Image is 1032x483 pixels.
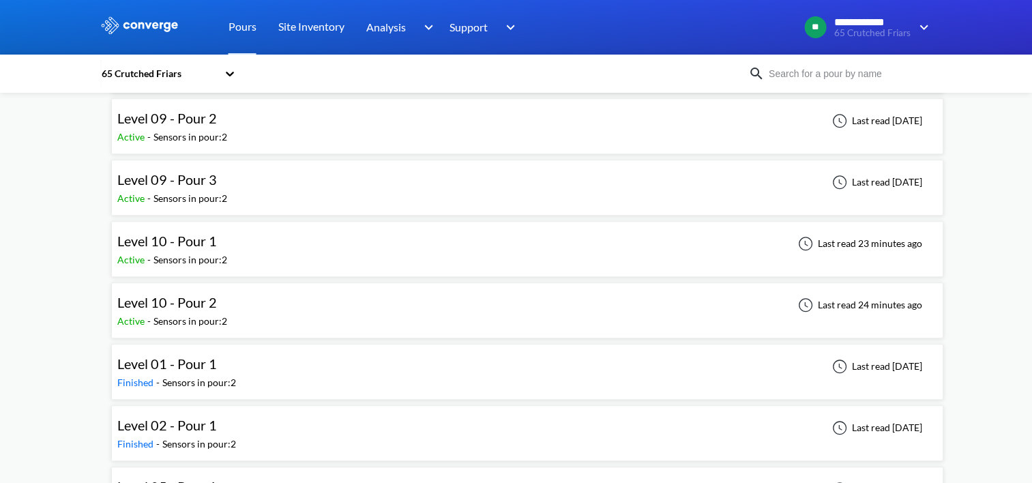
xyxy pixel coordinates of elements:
[156,377,162,388] span: -
[117,294,217,310] span: Level 10 - Pour 2
[497,19,519,35] img: downArrow.svg
[147,192,153,204] span: -
[748,65,765,82] img: icon-search.svg
[147,254,153,265] span: -
[449,18,488,35] span: Support
[153,191,227,206] div: Sensors in pour: 2
[117,417,217,433] span: Level 02 - Pour 1
[111,237,943,248] a: Level 10 - Pour 1Active-Sensors in pour:2Last read 23 minutes ago
[153,252,227,267] div: Sensors in pour: 2
[117,131,147,143] span: Active
[117,192,147,204] span: Active
[117,355,217,372] span: Level 01 - Pour 1
[834,28,911,38] span: 65 Crutched Friars
[147,131,153,143] span: -
[117,377,156,388] span: Finished
[153,130,227,145] div: Sensors in pour: 2
[100,66,218,81] div: 65 Crutched Friars
[153,314,227,329] div: Sensors in pour: 2
[111,360,943,371] a: Level 01 - Pour 1Finished-Sensors in pour:2Last read [DATE]
[111,298,943,310] a: Level 10 - Pour 2Active-Sensors in pour:2Last read 24 minutes ago
[117,438,156,450] span: Finished
[156,438,162,450] span: -
[117,254,147,265] span: Active
[100,16,179,34] img: logo_ewhite.svg
[162,437,236,452] div: Sensors in pour: 2
[825,113,926,129] div: Last read [DATE]
[111,421,943,433] a: Level 02 - Pour 1Finished-Sensors in pour:2Last read [DATE]
[765,66,930,81] input: Search for a pour by name
[117,233,217,249] span: Level 10 - Pour 1
[117,315,147,327] span: Active
[162,375,236,390] div: Sensors in pour: 2
[366,18,406,35] span: Analysis
[911,19,932,35] img: downArrow.svg
[117,171,217,188] span: Level 09 - Pour 3
[825,358,926,375] div: Last read [DATE]
[825,420,926,436] div: Last read [DATE]
[147,315,153,327] span: -
[791,297,926,313] div: Last read 24 minutes ago
[111,175,943,187] a: Level 09 - Pour 3Active-Sensors in pour:2Last read [DATE]
[415,19,437,35] img: downArrow.svg
[111,114,943,126] a: Level 09 - Pour 2Active-Sensors in pour:2Last read [DATE]
[117,110,217,126] span: Level 09 - Pour 2
[825,174,926,190] div: Last read [DATE]
[791,235,926,252] div: Last read 23 minutes ago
